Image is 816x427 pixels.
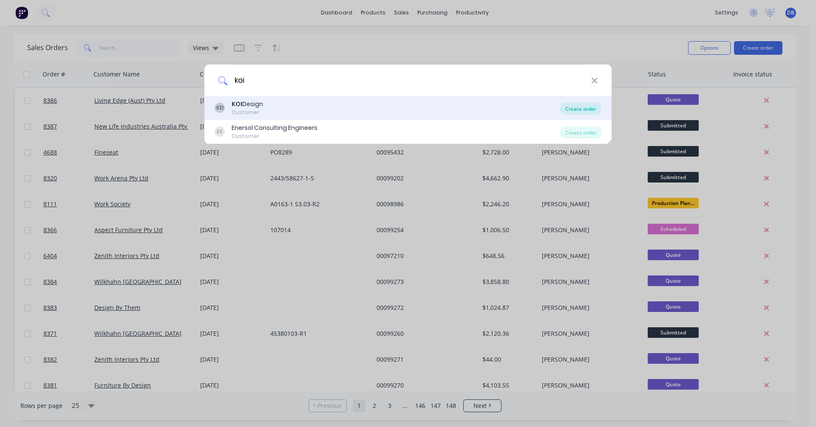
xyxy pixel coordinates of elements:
[560,126,601,138] div: Create order
[232,100,242,108] b: KOI
[215,126,225,137] div: EE
[215,103,225,113] div: KD
[232,124,317,132] div: Enersol Consulting Engineers
[232,100,263,109] div: Design
[232,132,317,140] div: Customer
[560,103,601,115] div: Create order
[227,65,591,96] input: Enter a customer name to create a new order...
[232,109,263,116] div: Customer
